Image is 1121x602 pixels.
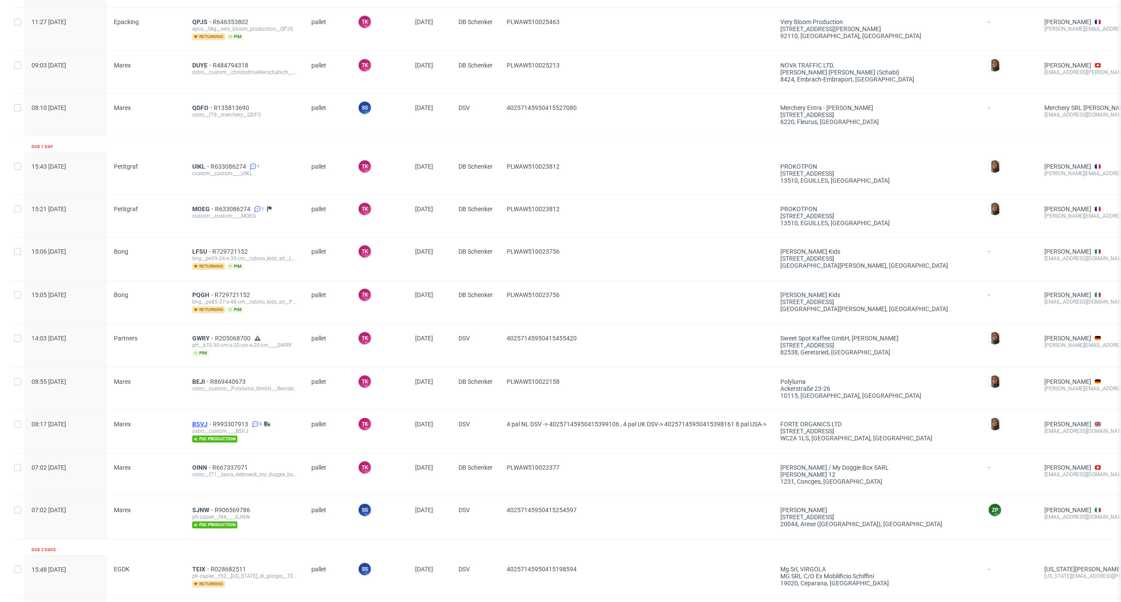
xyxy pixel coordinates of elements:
[311,464,344,485] span: pallet
[32,248,66,255] span: 15:06 [DATE]
[252,205,264,212] a: 1
[192,464,212,471] span: OINN
[192,111,297,118] div: ostro__f79__merchery__QDFO
[192,335,215,342] a: GWRY
[780,471,974,478] div: [PERSON_NAME] 12
[1044,506,1091,513] a: [PERSON_NAME]
[257,163,260,170] span: 1
[780,573,974,580] div: MG SRL c/o ex mobilificio Schiffini
[192,291,215,298] a: PQGH
[192,18,213,25] span: QPJS
[359,59,371,71] figcaption: TK
[780,521,974,528] div: 20044, Arese ([GEOGRAPHIC_DATA]) , [GEOGRAPHIC_DATA]
[415,335,433,342] span: [DATE]
[211,566,248,573] a: R028682511
[114,421,131,428] span: Marex
[250,421,262,428] a: 3
[780,69,974,76] div: [PERSON_NAME] [PERSON_NAME] (Schabi)
[215,291,252,298] a: R729721152
[780,62,974,69] div: NOVA TRAFFIC LTD.
[780,392,974,399] div: 10115, [GEOGRAPHIC_DATA] , [GEOGRAPHIC_DATA]
[192,255,297,262] div: bng__pe59-24-x-35-cm__rubino_kids_srl__LFSU
[780,291,974,298] div: [PERSON_NAME] Kids
[227,306,243,313] span: pim
[507,248,560,255] span: PLWAW510023756
[458,62,493,83] span: DB Schenker
[1044,378,1091,385] a: [PERSON_NAME]
[507,335,577,342] span: 40257145950415455420
[213,421,250,428] a: R993307913
[32,335,66,342] span: 14:03 [DATE]
[192,428,297,435] div: ostro__custom____BSVJ
[780,25,974,32] div: [STREET_ADDRESS][PERSON_NAME]
[507,163,560,170] span: PLWAW510023812
[780,163,974,170] div: PROKOTPON
[212,464,250,471] a: R667337071
[210,378,247,385] a: R869440673
[989,203,1001,215] img: Angelina Marć
[359,16,371,28] figcaption: TK
[192,263,225,270] span: returning
[507,291,560,298] span: PLWAW510023756
[780,104,974,111] div: Merchery Entra - [PERSON_NAME]
[192,566,211,573] a: TEIX
[780,255,974,262] div: [STREET_ADDRESS]
[212,248,250,255] a: R729721152
[214,104,251,111] a: R135813690
[32,62,66,69] span: 09:03 [DATE]
[114,291,128,298] span: Bong
[32,291,66,298] span: 15:05 [DATE]
[32,143,53,150] div: Due 1 day
[989,418,1001,430] img: Angelina Marć
[780,212,974,220] div: [STREET_ADDRESS]
[988,562,1030,573] div: -
[32,378,66,385] span: 08:55 [DATE]
[1044,62,1091,69] a: [PERSON_NAME]
[192,421,213,428] span: BSVJ
[311,62,344,83] span: pallet
[192,378,210,385] a: BEJI
[359,418,371,430] figcaption: TK
[415,62,433,69] span: [DATE]
[114,506,131,513] span: Marex
[311,205,344,227] span: pallet
[227,263,243,270] span: pim
[415,378,433,385] span: [DATE]
[114,566,130,573] span: EGDK
[213,62,250,69] span: R484794318
[780,76,974,83] div: 8424, Embrach-Embraport , [GEOGRAPHIC_DATA]
[415,291,433,298] span: [DATE]
[192,436,237,443] span: fsc production
[359,332,371,344] figcaption: TK
[507,464,560,471] span: PLWAW510022377
[359,461,371,474] figcaption: TK
[780,580,974,587] div: 19020, Ceparana , [GEOGRAPHIC_DATA]
[192,104,214,111] a: QDFO
[359,245,371,258] figcaption: TK
[458,464,493,485] span: DB Schenker
[780,566,974,573] div: Mg Srl, VIRGOLA
[507,205,560,212] span: PLWAW510023812
[32,205,66,212] span: 15:21 [DATE]
[415,506,433,513] span: [DATE]
[359,289,371,301] figcaption: TK
[780,18,974,25] div: Very Bloom Production
[32,566,66,573] span: 15:48 [DATE]
[415,566,433,573] span: [DATE]
[780,385,974,392] div: Ackerstraße 23-26
[988,460,1030,471] div: -
[988,288,1030,298] div: -
[359,563,371,575] figcaption: SS
[192,471,297,478] div: ostro__f71__laura_debroeck_my_doggie_box_sarl__OINN
[114,18,139,25] span: Epacking
[780,248,974,255] div: [PERSON_NAME] Kids
[458,378,493,399] span: DB Schenker
[780,335,974,342] div: sweet spot kaffee GmbH, [PERSON_NAME]
[415,104,433,111] span: [DATE]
